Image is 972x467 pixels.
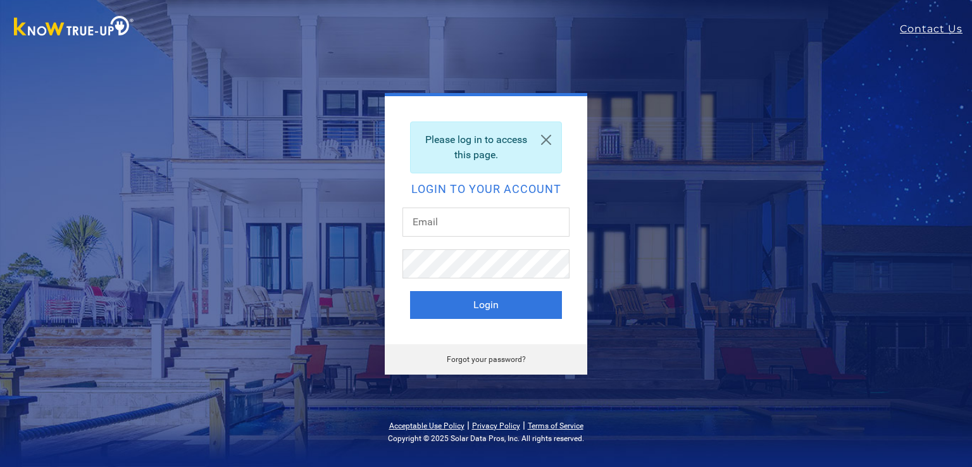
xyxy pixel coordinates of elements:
[8,13,140,42] img: Know True-Up
[410,184,562,195] h2: Login to your account
[523,419,525,431] span: |
[467,419,470,431] span: |
[472,421,520,430] a: Privacy Policy
[389,421,464,430] a: Acceptable Use Policy
[528,421,583,430] a: Terms of Service
[402,208,570,237] input: Email
[900,22,972,37] a: Contact Us
[410,121,562,173] div: Please log in to access this page.
[410,291,562,319] button: Login
[447,355,526,364] a: Forgot your password?
[531,122,561,158] a: Close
